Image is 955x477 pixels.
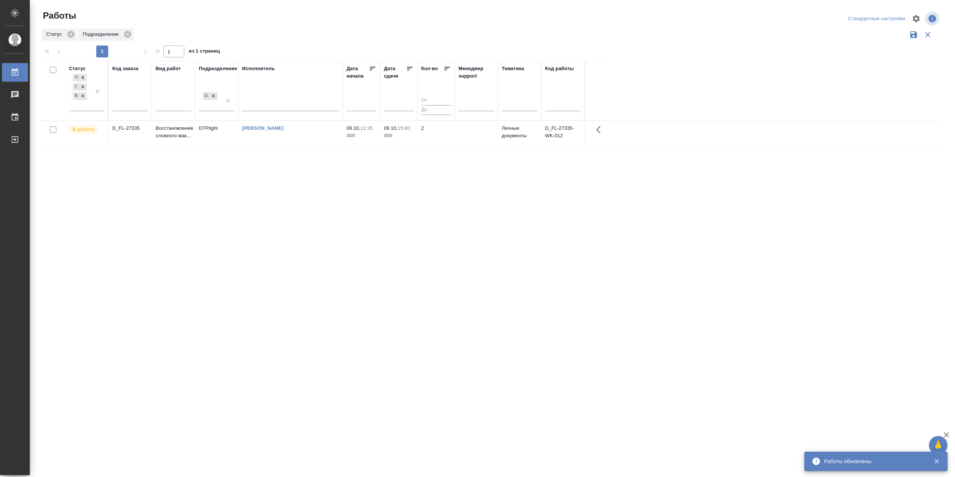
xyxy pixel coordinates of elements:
[202,91,218,101] div: DTPlight
[421,65,438,72] div: Кол-во
[242,65,275,72] div: Исполнитель
[203,92,209,100] div: DTPlight
[417,121,455,147] td: 2
[921,28,935,42] button: Сбросить фильтры
[502,125,538,139] p: Личные документы
[42,29,77,41] div: Статус
[72,73,88,82] div: Подбор, Готов к работе, В работе
[384,132,414,139] p: 2025
[347,125,360,131] p: 09.10,
[824,458,923,465] div: Работы обновлены
[72,91,88,101] div: Подбор, Готов к работе, В работе
[72,126,94,133] p: В работе
[195,121,238,147] td: DTPlight
[458,65,494,80] div: Менеджер support
[73,83,79,91] div: Готов к работе
[929,436,948,455] button: 🙏
[907,10,925,28] span: Настроить таблицу
[421,105,451,114] input: До
[83,31,121,38] p: Подразделение
[156,125,191,139] p: Восстановление сложного мак...
[347,132,376,139] p: 2025
[73,74,79,82] div: Подбор
[242,125,284,131] a: [PERSON_NAME]
[112,65,138,72] div: Код заказа
[541,121,585,147] td: D_FL-27335-WK-012
[156,65,181,72] div: Вид работ
[347,65,369,80] div: Дата начала
[384,125,398,131] p: 09.10,
[398,125,410,131] p: 15:00
[907,28,921,42] button: Сохранить фильтры
[592,121,610,139] button: Здесь прячутся важные кнопки
[189,47,220,57] span: из 1 страниц
[846,13,907,25] div: split button
[67,125,104,135] div: Исполнитель выполняет работу
[46,31,65,38] p: Статус
[199,65,237,72] div: Подразделение
[502,65,524,72] div: Тематика
[78,29,134,41] div: Подразделение
[932,437,945,453] span: 🙏
[72,82,88,92] div: Подбор, Готов к работе, В работе
[73,92,79,100] div: В работе
[925,12,941,26] span: Посмотреть информацию
[384,65,406,80] div: Дата сдачи
[69,65,86,72] div: Статус
[41,10,76,22] span: Работы
[929,458,944,465] button: Закрыть
[545,65,574,72] div: Код работы
[360,125,373,131] p: 11:35
[112,125,148,132] div: D_FL-27335
[421,96,451,106] input: От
